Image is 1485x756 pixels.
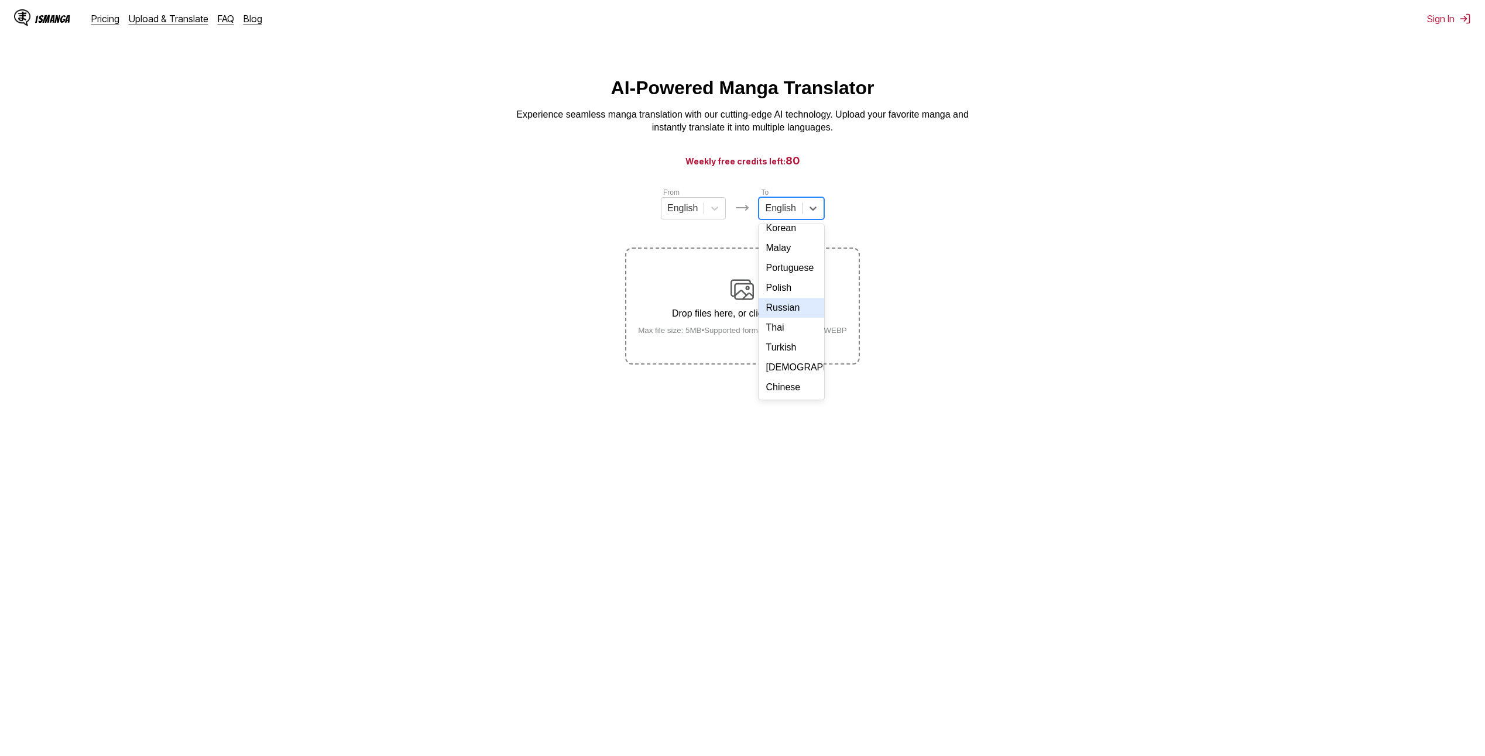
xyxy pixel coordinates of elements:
div: Malay [759,238,824,258]
div: Portuguese [759,258,824,278]
a: Pricing [91,13,119,25]
div: Polish [759,278,824,298]
a: FAQ [218,13,234,25]
span: 80 [786,154,800,167]
img: IsManga Logo [14,9,30,26]
div: Chinese [759,377,824,397]
p: Drop files here, or click to browse. [629,308,856,319]
a: Blog [244,13,262,25]
div: IsManga [35,13,70,25]
label: To [761,188,769,197]
label: From [663,188,680,197]
div: Korean [759,218,824,238]
img: Languages icon [735,201,749,215]
a: Upload & Translate [129,13,208,25]
img: Sign out [1459,13,1471,25]
h3: Weekly free credits left: [28,153,1457,168]
div: Thai [759,318,824,338]
div: Turkish [759,338,824,358]
p: Experience seamless manga translation with our cutting-edge AI technology. Upload your favorite m... [509,108,977,135]
div: [DEMOGRAPHIC_DATA] [759,358,824,377]
small: Max file size: 5MB • Supported formats: JP(E)G, PNG, WEBP [629,326,856,335]
button: Sign In [1427,13,1471,25]
div: Russian [759,298,824,318]
h1: AI-Powered Manga Translator [611,77,874,99]
a: IsManga LogoIsManga [14,9,91,28]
